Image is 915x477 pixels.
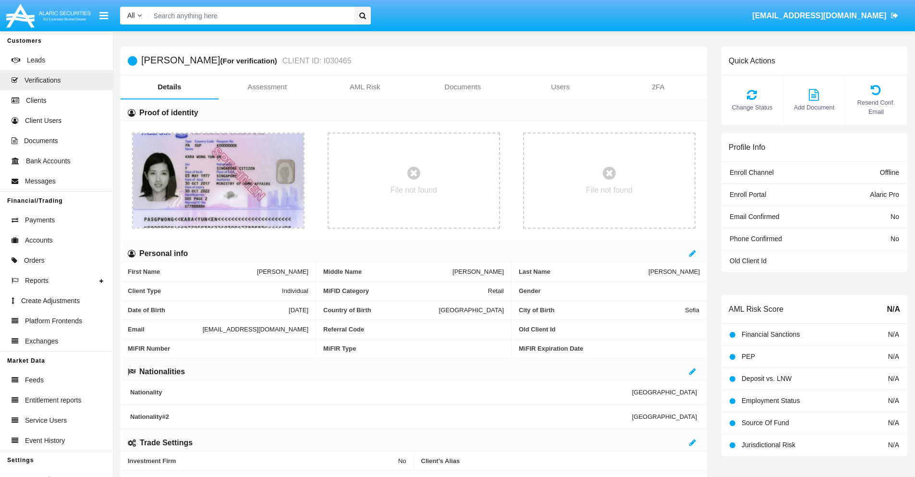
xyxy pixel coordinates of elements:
h6: Personal info [139,248,188,259]
span: Messages [25,176,56,186]
span: MiFID Category [323,287,488,294]
span: [EMAIL_ADDRESS][DOMAIN_NAME] [203,326,308,333]
span: Leads [27,55,45,65]
span: Old Client Id [519,326,699,333]
span: [DATE] [289,306,308,314]
span: Individual [282,287,308,294]
span: MiFIR Expiration Date [519,345,700,352]
span: [PERSON_NAME] [257,268,308,275]
span: Documents [24,136,58,146]
span: Country of Birth [323,306,439,314]
a: [EMAIL_ADDRESS][DOMAIN_NAME] [748,2,903,29]
a: Details [121,75,219,98]
span: Payments [25,215,55,225]
small: CLIENT ID: I030465 [280,57,352,65]
span: [GEOGRAPHIC_DATA] [632,413,697,420]
span: No [891,235,899,243]
span: Date of Birth [128,306,289,314]
span: City of Birth [519,306,685,314]
span: Add Document [788,103,840,112]
span: Referral Code [323,326,504,333]
span: [GEOGRAPHIC_DATA] [439,306,504,314]
span: [GEOGRAPHIC_DATA] [632,389,697,396]
span: Exchanges [25,336,58,346]
a: Assessment [219,75,317,98]
span: Verifications [24,75,61,86]
span: Enroll Portal [730,191,766,198]
img: Logo image [5,1,92,30]
span: MiFIR Type [323,345,504,352]
input: Search [149,7,351,24]
span: MiFIR Number [128,345,308,352]
a: Users [512,75,610,98]
div: (For verification) [220,55,280,66]
a: AML Risk [316,75,414,98]
span: Client Users [25,116,61,126]
span: No [891,213,899,220]
span: Orders [24,256,45,266]
span: Last Name [519,268,648,275]
span: Old Client Id [730,257,767,265]
span: Service Users [25,416,67,426]
span: Change Status [726,103,778,112]
span: Middle Name [323,268,452,275]
span: N/A [888,419,899,427]
span: Platform Frontends [25,316,82,326]
h6: Proof of identity [139,108,198,118]
h5: [PERSON_NAME] [141,55,352,66]
span: Nationality #2 [130,413,632,420]
span: Client Type [128,287,282,294]
h6: AML Risk Score [729,305,783,314]
span: Source Of Fund [742,419,789,427]
span: N/A [888,375,899,382]
h6: Quick Actions [729,56,775,65]
span: Reports [25,276,49,286]
span: Offline [880,169,899,176]
span: Feeds [25,375,44,385]
span: Clients [26,96,47,106]
span: Alaric Pro [870,191,899,198]
span: Email [128,326,203,333]
span: First Name [128,268,257,275]
span: PEP [742,353,755,360]
span: N/A [888,397,899,404]
h6: Trade Settings [140,438,193,448]
span: Phone Confirmed [730,235,782,243]
span: Retail [488,287,504,294]
span: Investment Firm [128,457,398,465]
span: All [127,12,135,19]
span: Client’s Alias [421,457,700,465]
h6: Nationalities [139,367,185,377]
span: N/A [887,304,900,315]
span: Resend Conf. Email [850,98,902,116]
span: Entitlement reports [25,395,82,405]
a: 2FA [610,75,708,98]
span: Email Confirmed [730,213,779,220]
span: N/A [888,330,899,338]
h6: Profile Info [729,143,765,152]
span: Create Adjustments [21,296,80,306]
span: Nationality [130,389,632,396]
span: [PERSON_NAME] [648,268,700,275]
span: N/A [888,353,899,360]
span: [EMAIL_ADDRESS][DOMAIN_NAME] [752,12,886,20]
span: Event History [25,436,65,446]
span: Employment Status [742,397,800,404]
span: [PERSON_NAME] [452,268,504,275]
span: Gender [519,287,700,294]
span: Sofia [685,306,699,314]
span: No [398,457,406,465]
span: Deposit vs. LNW [742,375,792,382]
span: Financial Sanctions [742,330,800,338]
span: Bank Accounts [26,156,71,166]
a: Documents [414,75,512,98]
span: Jurisdictional Risk [742,441,795,449]
a: All [120,11,149,21]
span: Enroll Channel [730,169,774,176]
span: N/A [888,441,899,449]
span: Accounts [25,235,53,245]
